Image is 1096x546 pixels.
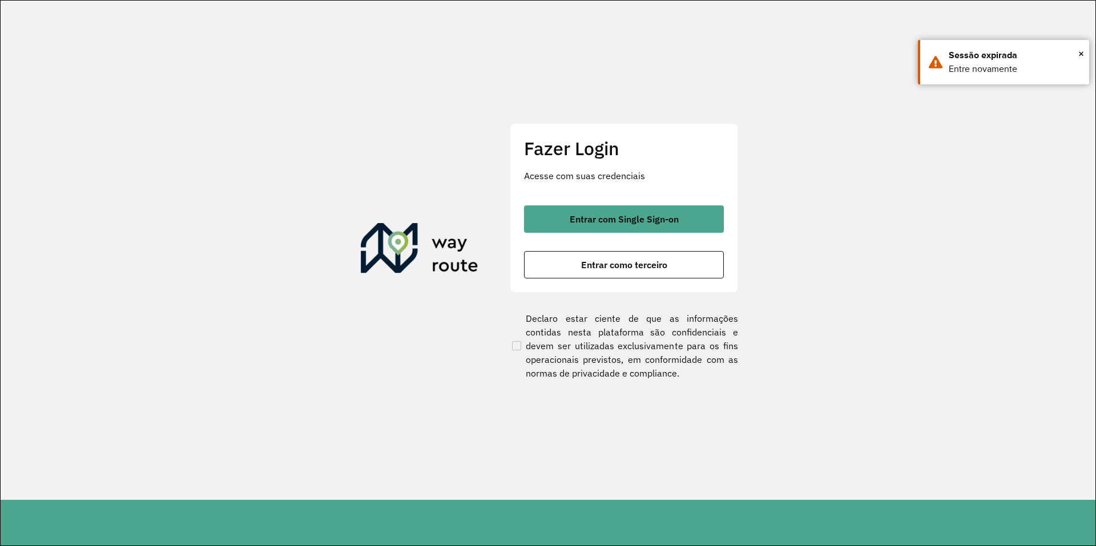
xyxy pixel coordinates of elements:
[510,312,738,380] label: Declaro estar ciente de que as informações contidas nesta plataforma são confidenciais e devem se...
[1078,45,1084,62] span: ×
[524,205,724,233] button: button
[524,137,724,159] h2: Fazer Login
[949,62,1081,76] div: Entre novamente
[570,215,679,224] span: Entrar com Single Sign-on
[581,260,667,269] span: Entrar como terceiro
[524,251,724,278] button: button
[361,223,478,278] img: Roteirizador AmbevTech
[949,48,1081,62] div: Sessão expirada
[524,169,724,183] p: Acesse com suas credenciais
[1078,45,1084,62] button: Close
